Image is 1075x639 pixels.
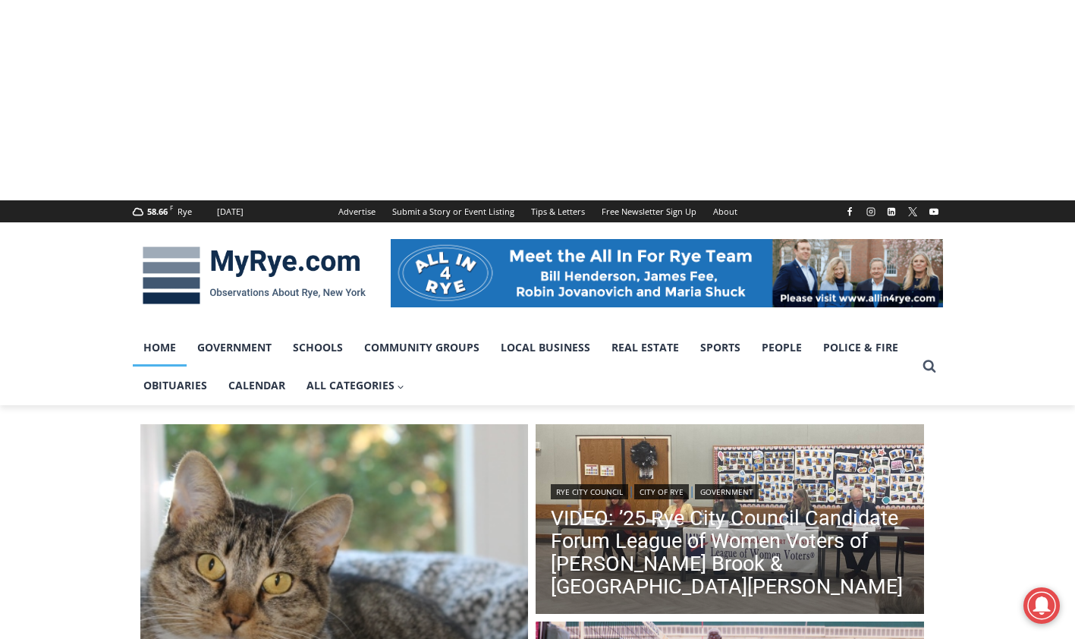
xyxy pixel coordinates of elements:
[391,239,943,307] img: All in for Rye
[133,329,187,367] a: Home
[536,424,924,619] img: (PHOTO: The League of Women Voters of Rye, Rye Brook & Port Chester held a 2025 Rye City Council ...
[217,205,244,219] div: [DATE]
[916,353,943,380] button: View Search Form
[296,367,416,404] a: All Categories
[218,367,296,404] a: Calendar
[690,329,751,367] a: Sports
[536,424,924,619] a: Read More VIDEO: ’25 Rye City Council Candidate Forum League of Women Voters of Rye, Rye Brook & ...
[170,203,173,212] span: F
[523,200,593,222] a: Tips & Letters
[862,203,880,221] a: Instagram
[813,329,909,367] a: Police & Fire
[490,329,601,367] a: Local Business
[593,200,705,222] a: Free Newsletter Sign Up
[634,484,689,499] a: City of Rye
[551,481,909,499] div: | |
[330,200,384,222] a: Advertise
[551,507,909,598] a: VIDEO: ’25 Rye City Council Candidate Forum League of Women Voters of [PERSON_NAME] Brook & [GEOG...
[882,203,901,221] a: Linkedin
[147,206,168,217] span: 58.66
[925,203,943,221] a: YouTube
[282,329,354,367] a: Schools
[705,200,746,222] a: About
[751,329,813,367] a: People
[133,329,916,405] nav: Primary Navigation
[178,205,192,219] div: Rye
[841,203,859,221] a: Facebook
[133,236,376,315] img: MyRye.com
[695,484,759,499] a: Government
[904,203,922,221] a: X
[551,484,628,499] a: Rye City Council
[330,200,746,222] nav: Secondary Navigation
[601,329,690,367] a: Real Estate
[133,367,218,404] a: Obituaries
[384,200,523,222] a: Submit a Story or Event Listing
[187,329,282,367] a: Government
[354,329,490,367] a: Community Groups
[306,377,405,394] span: All Categories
